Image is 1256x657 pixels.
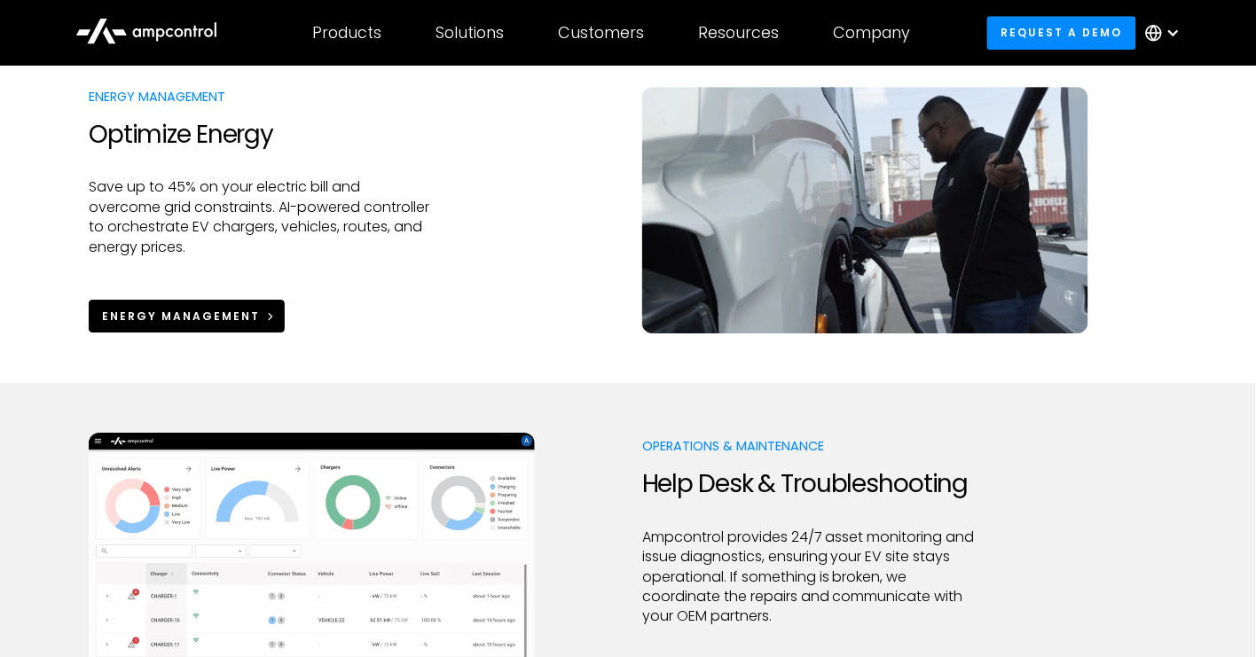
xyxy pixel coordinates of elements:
div: Company [833,23,910,43]
div: Solutions [436,23,504,43]
a: Request a demo [987,16,1136,49]
h2: Help Desk & Troubleshooting [642,469,984,499]
p: Ampcontrol provides 24/7 asset monitoring and issue diagnostics, ensuring your EV site stays oper... [642,528,984,627]
p: Energy Management [89,88,430,106]
h2: Optimize Energy [89,120,430,150]
div: Products [312,23,381,43]
div: Energy Management [102,309,260,325]
a: Energy Management [89,300,285,332]
img: Ampcontrol EV fleet charging solutions for energy management [642,87,1088,332]
div: Resources [698,23,779,43]
p: Save up to 45% on your electric bill and overcome grid constraints. AI-powered controller to orch... [89,177,430,257]
div: Customers [558,23,644,43]
p: Operations & Maintenance [642,437,984,455]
